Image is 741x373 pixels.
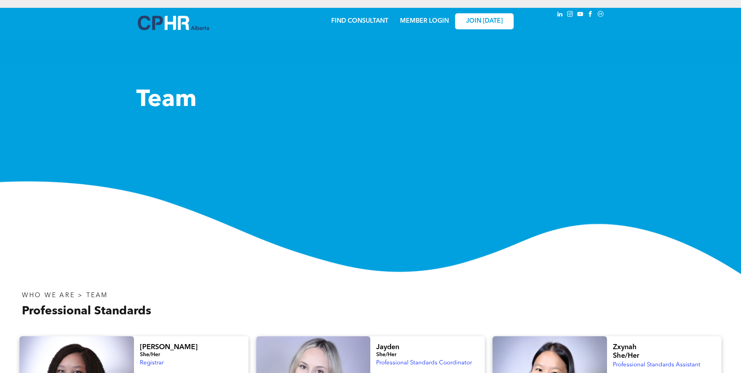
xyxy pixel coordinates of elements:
a: Social network [596,10,605,20]
span: Zxynah She/Her [613,344,639,359]
span: Jayden [376,344,399,351]
a: FIND CONSULTANT [331,18,388,24]
span: Team [136,88,196,112]
span: Professional Standards Assistant [613,362,700,368]
a: facebook [586,10,595,20]
span: Professional Standards [22,305,151,317]
span: Professional Standards Coordinator [376,360,472,366]
a: youtube [576,10,585,20]
span: She/Her [376,352,396,357]
img: A blue and white logo for cp alberta [138,16,209,30]
a: JOIN [DATE] [455,13,514,29]
span: She/Her [140,352,160,357]
a: instagram [566,10,575,20]
span: [PERSON_NAME] [140,344,198,351]
a: MEMBER LOGIN [400,18,449,24]
span: WHO WE ARE > TEAM [22,292,108,299]
span: Registrar [140,360,164,366]
span: JOIN [DATE] [466,18,503,25]
a: linkedin [556,10,564,20]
